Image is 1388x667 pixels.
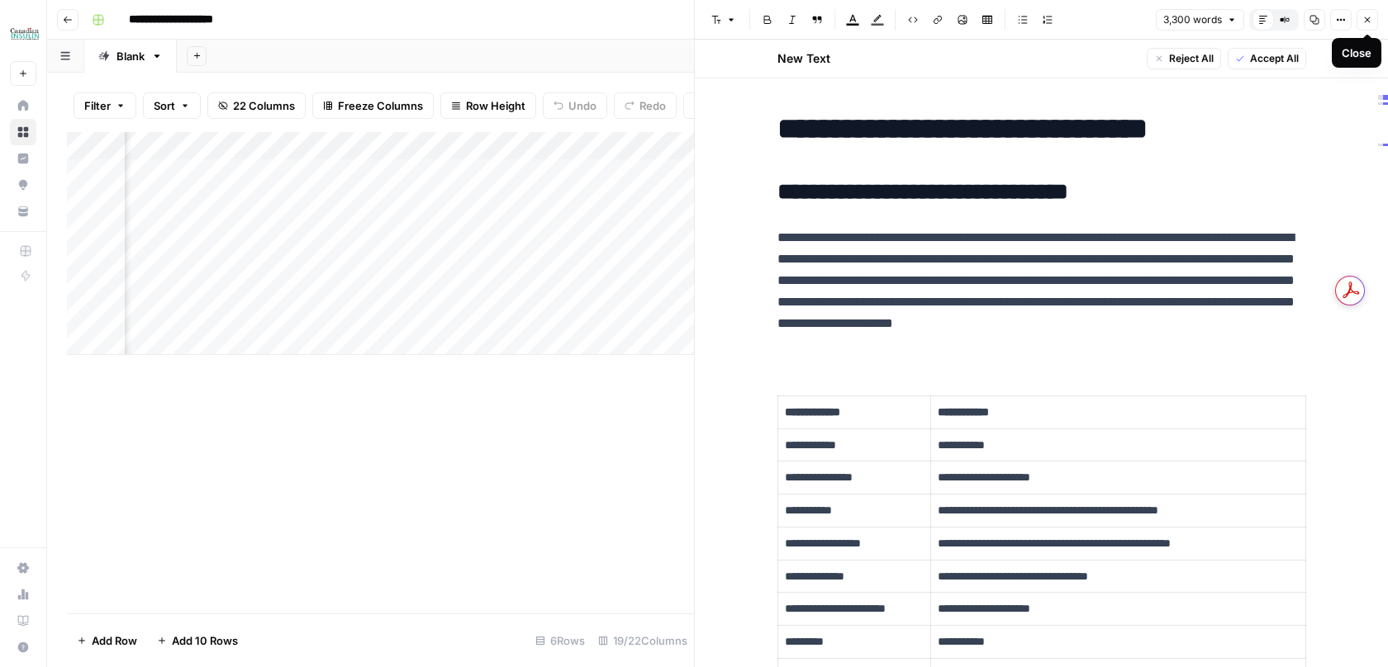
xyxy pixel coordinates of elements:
[614,92,677,119] button: Redo
[466,97,525,114] span: Row Height
[10,119,36,145] a: Browse
[777,50,830,67] h2: New Text
[1163,12,1222,27] span: 3,300 words
[10,608,36,634] a: Learning Hub
[67,627,147,654] button: Add Row
[639,97,666,114] span: Redo
[10,92,36,119] a: Home
[74,92,136,119] button: Filter
[543,92,607,119] button: Undo
[10,172,36,198] a: Opportunities
[154,97,175,114] span: Sort
[529,627,592,654] div: 6 Rows
[92,632,137,649] span: Add Row
[10,555,36,581] a: Settings
[338,97,423,114] span: Freeze Columns
[312,92,434,119] button: Freeze Columns
[116,48,145,64] div: Blank
[10,145,36,172] a: Insights
[1250,51,1299,66] span: Accept All
[10,198,36,225] a: Your Data
[1156,9,1244,31] button: 3,300 words
[84,40,177,73] a: Blank
[440,92,536,119] button: Row Height
[10,19,40,49] img: BCI Logo
[172,632,238,649] span: Add 10 Rows
[84,97,111,114] span: Filter
[233,97,295,114] span: 22 Columns
[568,97,597,114] span: Undo
[10,634,36,660] button: Help + Support
[147,627,248,654] button: Add 10 Rows
[1169,51,1214,66] span: Reject All
[592,627,694,654] div: 19/22 Columns
[10,581,36,608] a: Usage
[1147,48,1221,69] button: Reject All
[1228,48,1306,69] button: Accept All
[10,13,36,54] button: Workspace: BCI
[143,92,201,119] button: Sort
[207,92,306,119] button: 22 Columns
